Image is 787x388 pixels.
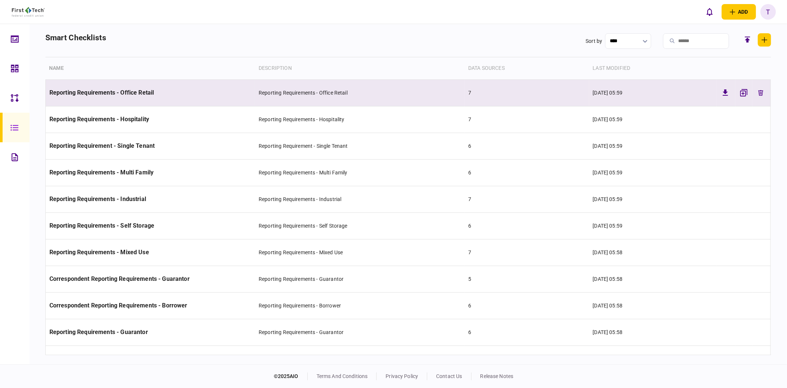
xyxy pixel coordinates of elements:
[480,373,514,379] a: release notes
[255,159,465,186] td: Reporting Requirements - Multi Family
[317,373,368,379] a: terms and conditions
[465,186,589,212] td: 7
[12,7,45,17] img: client company logo
[465,133,589,159] td: 6
[589,159,717,186] td: [DATE] 05:59
[589,346,717,372] td: [DATE] 05:58
[274,372,308,380] div: © 2025 AIO
[589,292,717,319] td: [DATE] 05:58
[465,292,589,319] td: 6
[465,212,589,239] td: 6
[255,57,465,79] th: Description
[465,319,589,346] td: 6
[589,106,717,133] td: [DATE] 05:59
[465,266,589,292] td: 5
[465,106,589,133] td: 7
[436,373,462,379] a: contact us
[255,239,465,266] td: Reporting Requirements - Mixed Use
[465,239,589,266] td: 7
[49,302,187,309] span: Correspondent Reporting Requirements - Borrower
[760,4,776,20] button: T
[49,89,154,96] span: Reporting Requirements - Office Retail
[589,133,717,159] td: [DATE] 05:59
[255,292,465,319] td: Reporting Requirements - Borrower
[255,212,465,239] td: Reporting Requirements - Self Storage
[589,212,717,239] td: [DATE] 05:59
[465,79,589,106] td: 7
[255,133,465,159] td: Reporting Requirement - Single Tenant
[722,4,756,20] button: open adding identity options
[255,346,465,372] td: Reporting Requirements - Borrower
[45,33,106,57] h2: smart checklists
[49,249,149,256] span: Reporting Requirements - Mixed Use
[386,373,418,379] a: privacy policy
[589,319,717,346] td: [DATE] 05:58
[465,57,589,79] th: data sources
[589,239,717,266] td: [DATE] 05:58
[49,222,155,229] span: Reporting Requirements - Self Storage
[589,266,717,292] td: [DATE] 05:58
[49,142,155,149] span: Reporting Requirement - Single Tenant
[586,37,602,45] div: Sort by
[49,275,190,282] span: Correspondent Reporting Requirements - Guarantor
[49,116,149,123] span: Reporting Requirements - Hospitality
[45,57,255,79] th: Name
[589,79,717,106] td: [DATE] 05:59
[255,186,465,212] td: Reporting Requirements - Industrial
[255,106,465,133] td: Reporting Requirements - Hospitality
[255,266,465,292] td: Reporting Requirements - Guarantor
[49,329,148,336] span: Reporting Requirements - Guarantor
[702,4,717,20] button: open notifications list
[255,79,465,106] td: Reporting Requirements - Office Retail
[589,186,717,212] td: [DATE] 05:59
[49,169,154,176] span: Reporting Requirements - Multi Family
[465,159,589,186] td: 6
[255,319,465,346] td: Reporting Requirements - Guarantor
[589,57,717,79] th: last modified
[49,195,146,202] span: Reporting Requirements - Industrial
[465,346,589,372] td: 5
